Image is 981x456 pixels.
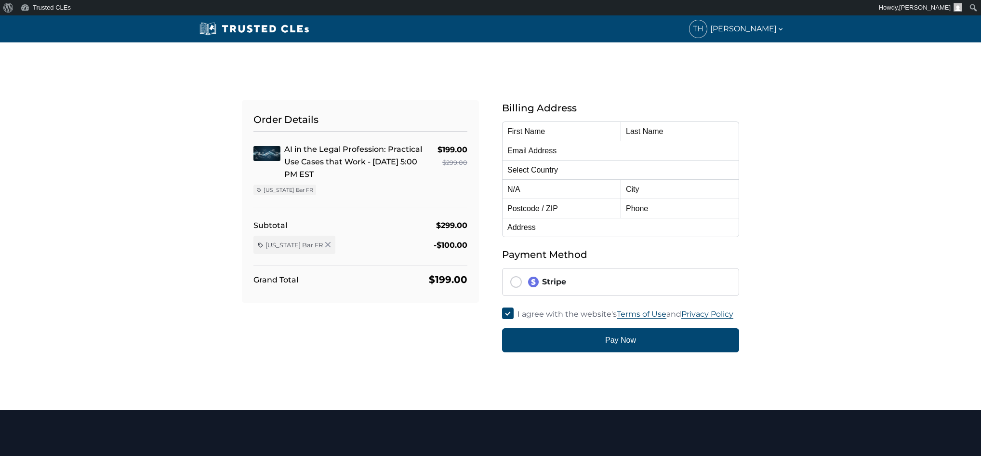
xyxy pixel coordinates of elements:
div: $299.00 [437,156,467,169]
button: Pay Now [502,328,739,352]
img: AI in the Legal Profession: Practical Use Cases that Work - 10/15 - 5:00 PM EST [253,146,280,161]
input: Postcode / ZIP [502,199,621,218]
div: Subtotal [253,219,287,232]
span: [US_STATE] Bar FR [265,241,323,249]
div: Stripe [528,276,731,288]
input: First Name [502,121,621,141]
div: Grand Total [253,273,298,286]
input: stripeStripe [510,276,522,288]
img: Trusted CLEs [197,22,312,36]
a: Terms of Use [617,309,666,319]
a: AI in the Legal Profession: Practical Use Cases that Work - [DATE] 5:00 PM EST [284,145,422,179]
span: TH [689,20,707,38]
div: $199.00 [429,272,467,287]
h5: Order Details [253,112,467,132]
img: stripe [528,276,539,288]
span: [PERSON_NAME] [899,4,951,11]
span: I agree with the website's and [517,309,733,319]
input: City [621,179,739,199]
div: $299.00 [436,219,467,232]
input: Last Name [621,121,739,141]
div: -$100.00 [434,239,467,252]
a: Privacy Policy [681,309,733,319]
div: $199.00 [437,143,467,156]
h5: Billing Address [502,100,739,116]
span: [US_STATE] Bar FR [264,186,313,194]
span: [PERSON_NAME] [710,22,784,35]
input: Address [502,218,739,237]
input: Email Address [502,141,739,160]
input: Phone [621,199,739,218]
h5: Payment Method [502,247,739,262]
